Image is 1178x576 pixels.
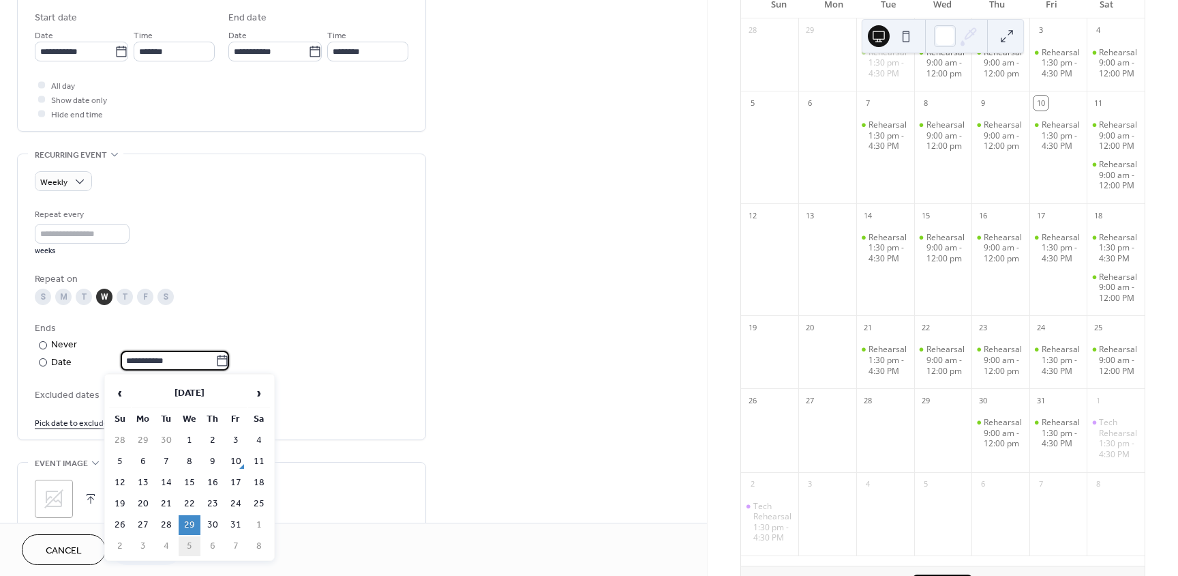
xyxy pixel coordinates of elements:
div: S [35,289,51,305]
div: Date [51,355,229,371]
td: 2 [109,536,131,556]
div: 28 [745,23,760,38]
div: 16 [976,208,991,223]
div: 25 [1091,320,1106,335]
div: T [76,289,92,305]
div: 5 [745,96,760,111]
div: Rehearsal 1:30 pm - 4:30 PM [1099,232,1139,264]
td: 26 [109,515,131,535]
div: 14 [860,208,875,223]
td: 30 [155,431,177,450]
div: Repeat every [35,207,127,222]
div: Rehearsal 9:00 am - 12:00 pm [926,47,967,79]
div: 1 [1091,393,1106,408]
div: Rehearsal 9:00 am - 12:00 pm [984,232,1024,264]
div: 8 [918,96,933,111]
div: Rehearsal 9:00 am - 12:00 PM [1087,119,1145,152]
th: Sa [248,409,270,429]
div: Rehearsal 9:00 am - 12:00 pm [971,47,1029,79]
div: Rehearsal 1:30 pm - 4:30 PM [1042,417,1082,449]
span: Recurring event [35,148,107,162]
td: 21 [155,494,177,514]
div: Rehearsal 9:00 am - 12:00 PM [1099,47,1139,79]
div: Rehearsal 9:00 am - 12:00 pm [971,344,1029,376]
div: 5 [918,477,933,492]
div: Rehearsal 9:00 am - 12:00 PM [1087,47,1145,79]
div: Rehearsal 9:00 am - 12:00 PM [1087,159,1145,191]
div: 30 [860,23,875,38]
div: Tech Rehearsal 1:30 pm - 4:30 PM [1087,417,1145,459]
div: Rehearsal 1:30 pm - 4:30 PM [856,232,914,264]
div: Rehearsal 9:00 am - 12:00 pm [914,232,972,264]
td: 11 [248,452,270,472]
td: 15 [179,473,200,493]
td: 6 [132,452,154,472]
td: 28 [155,515,177,535]
div: T [117,289,133,305]
div: Rehearsal 1:30 pm - 4:30 PM [869,232,909,264]
span: Event image [35,457,88,471]
td: 10 [225,452,247,472]
span: › [249,379,269,407]
div: Rehearsal 1:30 pm - 4:30 PM [1042,119,1082,152]
div: Rehearsal 9:00 am - 12:00 pm [984,47,1024,79]
div: Rehearsal 9:00 am - 12:00 pm [984,344,1024,376]
div: 3 [1033,23,1048,38]
div: Rehearsal 9:00 am - 12:00 pm [971,119,1029,152]
div: Tech Rehearsal 1:30 pm - 4:30 PM [1099,417,1139,459]
span: All day [51,79,75,93]
td: 19 [109,494,131,514]
div: 21 [860,320,875,335]
td: 23 [202,494,224,514]
span: Show date only [51,93,107,108]
div: Rehearsal 1:30 pm - 4:30 PM [1029,119,1087,152]
td: 24 [225,494,247,514]
div: Rehearsal 1:30 pm - 4:30 PM [869,344,909,376]
div: Tech Rehearsal 1:30 pm - 4:30 PM [753,501,794,543]
div: Ends [35,321,406,336]
span: Date [35,29,53,43]
div: Rehearsal 9:00 am - 12:00 PM [1087,272,1145,304]
div: Rehearsal 9:00 am - 12:00 pm [926,232,967,264]
td: 5 [179,536,200,556]
div: Rehearsal 1:30 pm - 4:30 PM [1029,47,1087,79]
div: Rehearsal 1:30 pm - 4:30 PM [1029,232,1087,264]
td: 27 [132,515,154,535]
div: Rehearsal 9:00 am - 12:00 pm [971,417,1029,449]
span: Hide end time [51,108,103,122]
div: 20 [802,320,817,335]
div: Rehearsal 9:00 am - 12:00 PM [1099,159,1139,191]
div: 2 [745,477,760,492]
div: 10 [1033,96,1048,111]
div: Rehearsal 9:00 am - 12:00 PM [1087,344,1145,376]
div: 8 [1091,477,1106,492]
td: 14 [155,473,177,493]
div: Rehearsal 9:00 am - 12:00 pm [914,344,972,376]
div: Never [51,338,78,352]
div: 30 [976,393,991,408]
div: M [55,289,72,305]
td: 12 [109,473,131,493]
div: 15 [918,208,933,223]
td: 6 [202,536,224,556]
div: 11 [1091,96,1106,111]
div: 18 [1091,208,1106,223]
div: 13 [802,208,817,223]
div: 4 [1091,23,1106,38]
span: Time [134,29,153,43]
div: Rehearsal 9:00 am - 12:00 PM [1099,344,1139,376]
td: 5 [109,452,131,472]
td: 4 [155,536,177,556]
div: 23 [976,320,991,335]
td: 30 [202,515,224,535]
div: 26 [745,393,760,408]
span: Time [327,29,346,43]
div: Rehearsal 9:00 am - 12:00 pm [984,417,1024,449]
div: 29 [918,393,933,408]
div: 3 [802,477,817,492]
td: 28 [109,431,131,450]
td: 2 [202,431,224,450]
span: Pick date to exclude [35,416,108,431]
div: 7 [1033,477,1048,492]
div: 27 [802,393,817,408]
